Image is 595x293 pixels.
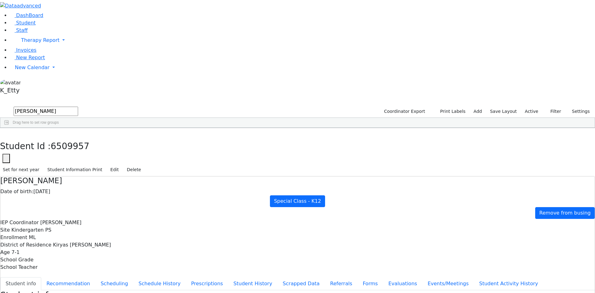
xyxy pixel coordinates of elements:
[108,165,121,175] button: Edit
[15,64,50,70] span: New Calendar
[16,27,28,33] span: Staff
[10,34,595,47] a: Therapy Report
[95,277,133,290] button: Scheduling
[474,277,543,290] button: Student Activity History
[10,55,45,60] a: New Report
[0,176,595,185] h4: [PERSON_NAME]
[383,277,422,290] button: Evaluations
[16,12,43,18] span: DashBoard
[325,277,357,290] button: Referrals
[16,20,36,26] span: Student
[21,37,59,43] span: Therapy Report
[41,277,95,290] button: Recommendation
[564,107,593,116] button: Settings
[0,249,10,256] label: Age
[539,210,591,216] span: Remove from busing
[16,47,37,53] span: Invoices
[16,55,45,60] span: New Report
[11,249,20,255] span: 7-1
[10,47,37,53] a: Invoices
[0,188,33,195] label: Date of birth:
[422,277,474,290] button: Events/Meetings
[13,120,59,125] span: Drag here to set row groups
[0,234,27,241] label: Enrollment
[277,277,325,290] button: Scrapped Data
[471,107,485,116] a: Add
[186,277,228,290] button: Prescriptions
[0,277,41,290] button: Student info
[51,141,90,151] span: 6509957
[124,165,144,175] button: Delete
[0,226,10,234] label: Site
[0,219,39,226] label: IEP Coordinator
[10,61,595,74] a: New Calendar
[380,107,428,116] button: Coordinator Export
[228,277,277,290] button: Student History
[29,234,36,240] span: ML
[10,20,36,26] a: Student
[0,188,595,195] div: [DATE]
[10,27,28,33] a: Staff
[40,220,82,225] span: [PERSON_NAME]
[542,107,564,116] button: Filter
[433,107,468,116] button: Print Labels
[14,107,78,116] input: Search
[10,12,43,18] a: DashBoard
[0,256,33,264] label: School Grade
[45,165,105,175] button: Student Information Print
[0,264,37,271] label: School Teacher
[270,195,325,207] a: Special Class - K12
[357,277,383,290] button: Forms
[53,242,111,248] span: Kiryas [PERSON_NAME]
[522,107,541,116] label: Active
[11,227,51,233] span: Kindergarten PS
[133,277,186,290] button: Schedule History
[487,107,519,116] button: Save Layout
[0,241,51,249] label: District of Residence
[535,207,595,219] a: Remove from busing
